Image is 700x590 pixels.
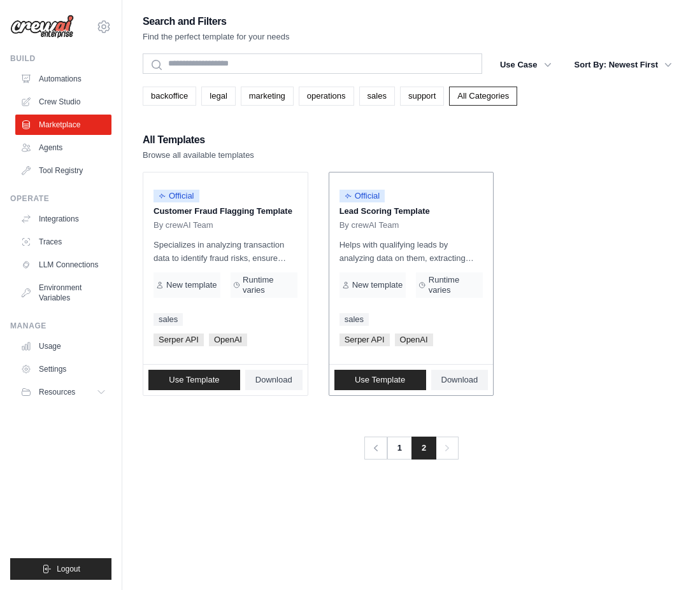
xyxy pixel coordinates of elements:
div: Operate [10,193,111,204]
a: sales [154,313,183,326]
span: 2 [411,437,436,460]
a: Agents [15,137,111,158]
a: All Categories [449,87,517,106]
a: Tool Registry [15,160,111,181]
span: Official [339,190,385,202]
nav: Pagination [364,437,459,460]
button: Resources [15,382,111,402]
span: New template [352,280,403,290]
span: Serper API [154,334,204,346]
a: Use Template [148,370,240,390]
span: Use Template [355,375,405,385]
a: Automations [15,69,111,89]
a: Use Template [334,370,426,390]
p: Specializes in analyzing transaction data to identify fraud risks, ensure compliance, and conduct... [154,238,297,265]
div: Manage [10,321,111,331]
p: Customer Fraud Flagging Template [154,205,297,218]
p: Find the perfect template for your needs [143,31,290,43]
a: Settings [15,359,111,379]
a: sales [359,87,395,106]
a: sales [339,313,369,326]
p: Helps with qualifying leads by analyzing data on them, extracting essential data and doing furthe... [339,238,483,265]
a: backoffice [143,87,196,106]
span: Use Template [169,375,219,385]
a: operations [299,87,354,106]
span: OpenAI [395,334,433,346]
a: Download [245,370,303,390]
span: Download [255,375,292,385]
a: Traces [15,232,111,252]
span: Logout [57,564,80,574]
p: Lead Scoring Template [339,205,483,218]
span: Serper API [339,334,390,346]
h2: All Templates [143,131,254,149]
span: Official [154,190,199,202]
p: Browse all available templates [143,149,254,162]
a: Download [431,370,489,390]
a: 1 [387,437,412,460]
a: Marketplace [15,115,111,135]
img: Logo [10,15,74,39]
span: Download [441,375,478,385]
span: Resources [39,387,75,397]
span: By crewAI Team [154,220,213,230]
button: Use Case [492,53,559,76]
a: Crew Studio [15,92,111,112]
div: Build [10,53,111,64]
h2: Search and Filters [143,13,290,31]
a: LLM Connections [15,255,111,275]
a: support [400,87,444,106]
span: Runtime varies [429,275,481,295]
button: Sort By: Newest First [567,53,680,76]
a: Integrations [15,209,111,229]
span: By crewAI Team [339,220,399,230]
a: marketing [241,87,294,106]
a: legal [201,87,235,106]
button: Logout [10,558,111,580]
span: OpenAI [209,334,247,346]
a: Environment Variables [15,277,111,308]
span: Runtime varies [243,275,295,295]
a: Usage [15,336,111,356]
span: New template [166,280,217,290]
